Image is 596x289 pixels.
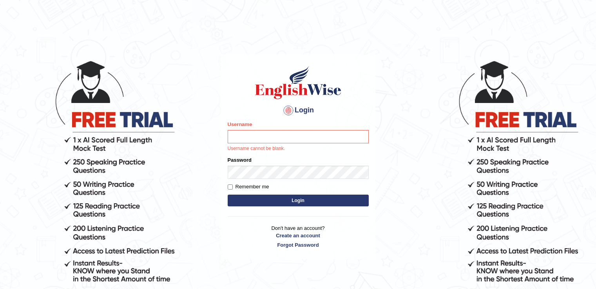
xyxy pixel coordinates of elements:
[228,195,369,206] button: Login
[228,156,252,164] label: Password
[228,104,369,117] h4: Login
[254,65,343,100] img: Logo of English Wise sign in for intelligent practice with AI
[228,121,252,128] label: Username
[228,183,269,191] label: Remember me
[228,232,369,239] a: Create an account
[228,241,369,249] a: Forgot Password
[228,145,369,152] p: Username cannot be blank.
[228,224,369,249] p: Don't have an account?
[228,184,233,190] input: Remember me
